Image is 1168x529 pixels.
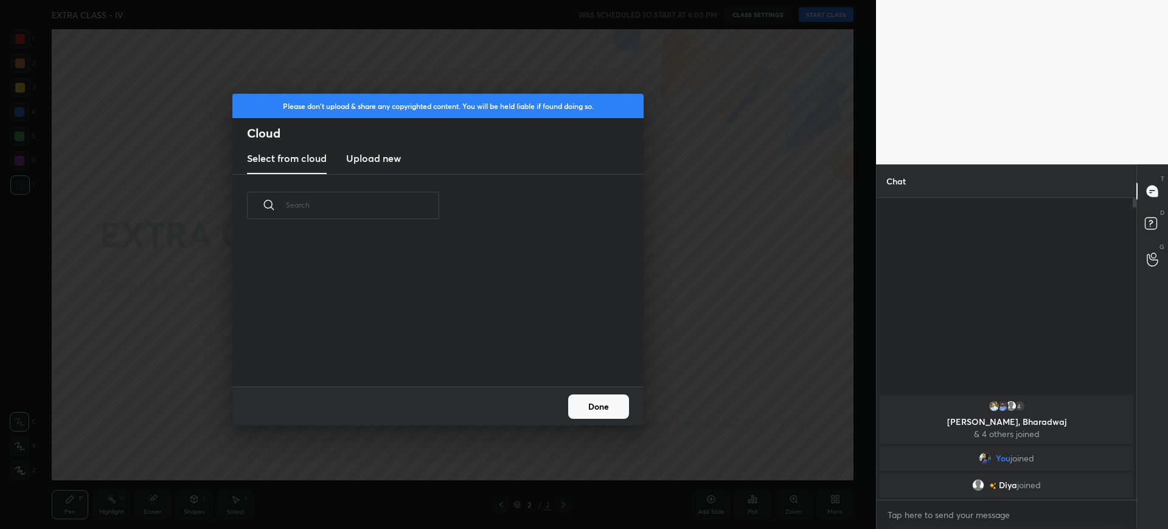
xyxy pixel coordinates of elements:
p: Chat [877,165,916,197]
img: 3 [988,400,1000,412]
img: 687005c0829143fea9909265324df1f4.png [979,452,991,464]
p: T [1161,174,1164,183]
div: 4 [1013,400,1026,412]
p: G [1159,242,1164,251]
span: joined [1010,454,1034,463]
img: default.png [972,479,984,491]
p: D [1160,208,1164,217]
span: Diya [999,480,1017,490]
h2: Cloud [247,125,644,141]
span: joined [1017,480,1041,490]
div: grid [232,233,629,387]
h3: Select from cloud [247,151,327,166]
div: grid [877,393,1136,500]
button: Done [568,394,629,419]
p: & 4 others joined [887,429,1126,439]
img: default.png [1005,400,1017,412]
p: [PERSON_NAME], Bharadwaj [887,417,1126,427]
span: You [996,454,1010,463]
img: no-rating-badge.077c3623.svg [989,483,996,489]
img: 8a7ccf06135c469fa8f7bcdf48b07b1b.png [996,400,1009,412]
h3: Upload new [346,151,401,166]
div: Please don't upload & share any copyrighted content. You will be held liable if found doing so. [232,94,644,118]
input: Search [286,179,439,231]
